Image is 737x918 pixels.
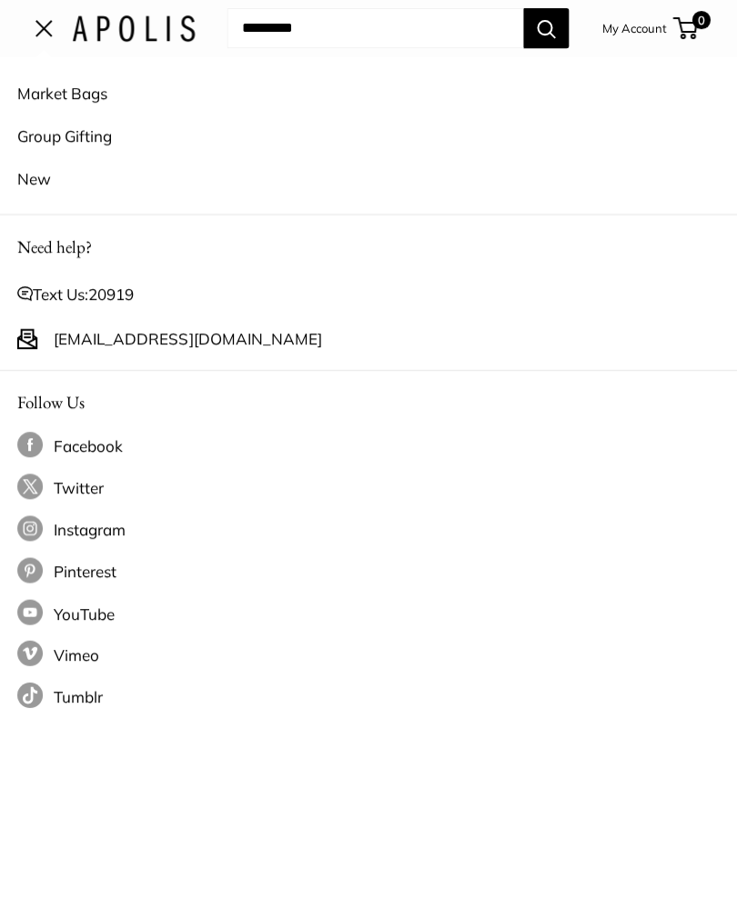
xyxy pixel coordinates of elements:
[692,12,710,30] span: 0
[18,158,719,201] a: New
[18,73,719,115] a: Market Bags
[18,232,719,262] p: Need help?
[18,515,719,544] a: Follow us on Instagram
[18,474,719,503] a: Follow us on Twitter
[18,387,719,417] p: Follow Us
[34,280,135,309] span: Text Us:
[523,9,569,49] button: Search
[18,115,719,158] a: Group Gifting
[18,599,719,628] a: Follow us on YouTube
[18,682,719,711] a: Follow us on Tumblr
[18,557,719,586] a: Follow us on Pinterest
[55,324,322,354] a: [EMAIL_ADDRESS][DOMAIN_NAME]
[73,16,196,43] img: Apolis
[18,432,719,461] a: Follow us on Facebook
[18,640,719,669] a: Follow us on Vimeo
[674,18,697,40] a: 0
[89,284,135,304] a: 20919
[601,18,666,40] a: My Account
[36,22,55,36] button: Open menu
[227,9,523,49] input: Search...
